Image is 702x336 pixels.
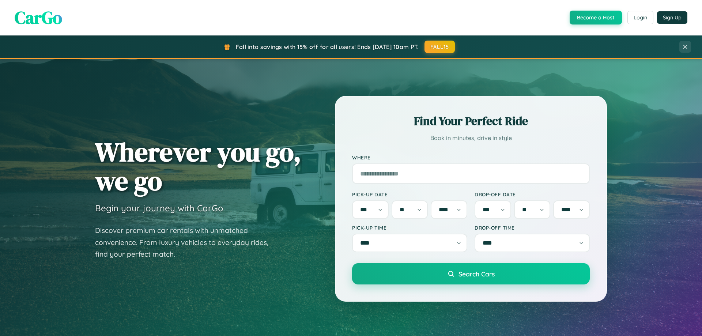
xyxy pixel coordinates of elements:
label: Drop-off Date [475,191,590,197]
button: Search Cars [352,263,590,284]
label: Pick-up Date [352,191,467,197]
button: Sign Up [657,11,687,24]
label: Pick-up Time [352,224,467,231]
button: FALL15 [424,41,455,53]
p: Book in minutes, drive in style [352,133,590,143]
p: Discover premium car rentals with unmatched convenience. From luxury vehicles to everyday rides, ... [95,224,278,260]
h2: Find Your Perfect Ride [352,113,590,129]
button: Become a Host [570,11,622,24]
h1: Wherever you go, we go [95,137,301,195]
button: Login [627,11,653,24]
span: Search Cars [458,270,495,278]
label: Drop-off Time [475,224,590,231]
span: Fall into savings with 15% off for all users! Ends [DATE] 10am PT. [236,43,419,50]
h3: Begin your journey with CarGo [95,203,223,214]
span: CarGo [15,5,62,30]
label: Where [352,154,590,161]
